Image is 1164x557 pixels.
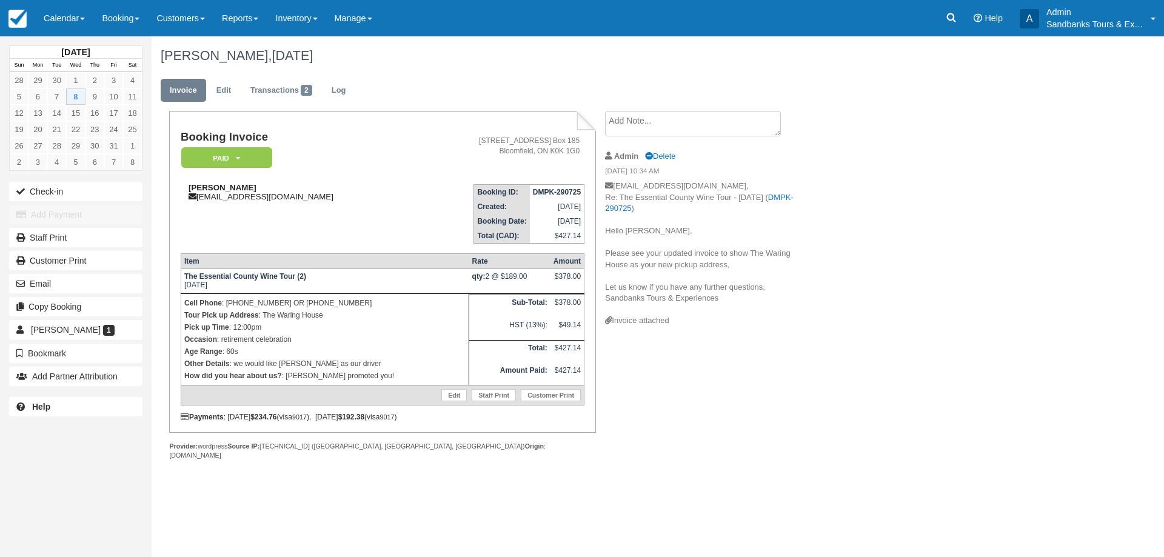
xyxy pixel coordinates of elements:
[123,138,142,154] a: 1
[123,72,142,88] a: 4
[184,345,466,358] p: : 60s
[28,138,47,154] a: 27
[123,121,142,138] a: 25
[184,347,222,356] strong: Age Range
[181,183,415,201] div: [EMAIL_ADDRESS][DOMAIN_NAME]
[550,363,584,385] td: $427.14
[469,340,550,362] th: Total:
[184,299,222,307] strong: Cell Phone
[472,272,486,281] strong: qty
[85,121,104,138] a: 23
[250,413,276,421] strong: $234.76
[28,59,47,72] th: Mon
[31,325,101,335] span: [PERSON_NAME]
[338,413,364,421] strong: $192.38
[441,389,467,401] a: Edit
[10,154,28,170] a: 2
[161,79,206,102] a: Invoice
[104,59,123,72] th: Fri
[47,59,66,72] th: Tue
[181,147,272,168] em: Paid
[1020,9,1039,28] div: A
[9,344,142,363] button: Bookmark
[47,88,66,105] a: 7
[103,325,115,336] span: 1
[181,413,224,421] strong: Payments
[85,138,104,154] a: 30
[161,48,1015,63] h1: [PERSON_NAME],
[645,152,675,161] a: Delete
[10,72,28,88] a: 28
[104,121,123,138] a: 24
[181,147,268,169] a: Paid
[104,105,123,121] a: 17
[169,442,198,450] strong: Provider:
[28,105,47,121] a: 13
[32,402,50,412] b: Help
[184,297,466,309] p: : [PHONE_NUMBER] OR [PHONE_NUMBER]
[66,121,85,138] a: 22
[474,199,530,214] th: Created:
[66,59,85,72] th: Wed
[104,154,123,170] a: 7
[47,154,66,170] a: 4
[184,335,217,344] strong: Occasion
[10,105,28,121] a: 12
[550,254,584,269] th: Amount
[550,295,584,317] td: $378.00
[530,214,584,228] td: [DATE]
[10,88,28,105] a: 5
[184,323,229,332] strong: Pick up Time
[469,269,550,294] td: 2 @ $189.00
[189,183,256,192] strong: [PERSON_NAME]
[47,72,66,88] a: 30
[66,105,85,121] a: 15
[28,88,47,105] a: 6
[66,72,85,88] a: 1
[614,152,638,161] strong: Admin
[184,272,306,281] strong: The Essential County Wine Tour (2)
[169,442,595,460] div: wordpress [TECHNICAL_ID] ([GEOGRAPHIC_DATA], [GEOGRAPHIC_DATA], [GEOGRAPHIC_DATA]) : [DOMAIN_NAME]
[9,228,142,247] a: Staff Print
[85,105,104,121] a: 16
[104,88,123,105] a: 10
[9,297,142,316] button: Copy Booking
[272,48,313,63] span: [DATE]
[85,59,104,72] th: Thu
[181,413,584,421] div: : [DATE] (visa ), [DATE] (visa )
[10,138,28,154] a: 26
[472,389,516,401] a: Staff Print
[474,228,530,244] th: Total (CAD):
[181,131,415,144] h1: Booking Invoice
[9,274,142,293] button: Email
[10,59,28,72] th: Sun
[9,251,142,270] a: Customer Print
[28,72,47,88] a: 29
[104,138,123,154] a: 31
[123,88,142,105] a: 11
[47,105,66,121] a: 14
[533,188,581,196] strong: DMPK-290725
[550,340,584,362] td: $427.14
[184,321,466,333] p: : 12:00pm
[420,136,580,156] address: [STREET_ADDRESS] Box 185 Bloomfield, ON K0K 1G0
[605,181,809,315] p: [EMAIL_ADDRESS][DOMAIN_NAME], Re: The Essential County Wine Tour - [DATE] ( ) Hello [PERSON_NAME]...
[469,318,550,340] td: HST (13%):
[8,10,27,28] img: checkfront-main-nav-mini-logo.png
[184,359,230,368] strong: Other Details
[184,372,282,380] strong: How did you hear about us?
[184,311,259,319] strong: Tour Pick up Address
[380,413,394,421] small: 9017
[9,320,142,339] a: [PERSON_NAME] 1
[9,397,142,416] a: Help
[301,85,312,96] span: 2
[550,318,584,340] td: $49.14
[85,154,104,170] a: 6
[530,199,584,214] td: [DATE]
[10,121,28,138] a: 19
[104,72,123,88] a: 3
[28,121,47,138] a: 20
[47,121,66,138] a: 21
[47,138,66,154] a: 28
[525,442,544,450] strong: Origin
